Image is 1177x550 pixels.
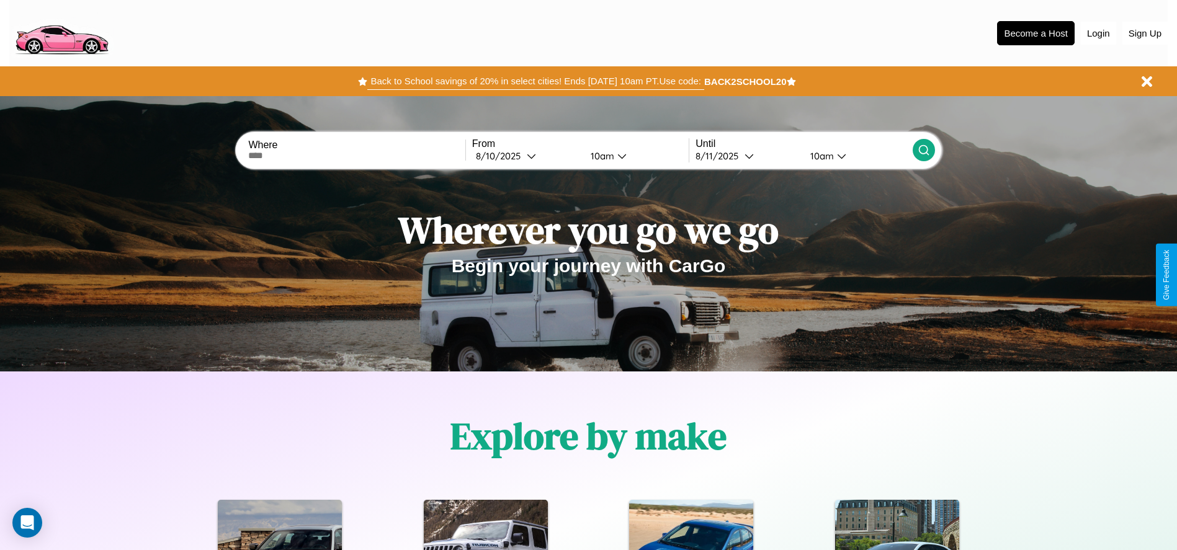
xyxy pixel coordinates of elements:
[1162,250,1171,300] div: Give Feedback
[804,150,837,162] div: 10am
[248,140,465,151] label: Where
[696,138,912,149] label: Until
[704,76,787,87] b: BACK2SCHOOL20
[1081,22,1116,45] button: Login
[581,149,689,162] button: 10am
[1122,22,1168,45] button: Sign Up
[12,508,42,538] div: Open Intercom Messenger
[800,149,913,162] button: 10am
[367,73,704,90] button: Back to School savings of 20% in select cities! Ends [DATE] 10am PT.Use code:
[472,149,581,162] button: 8/10/2025
[997,21,1075,45] button: Become a Host
[450,410,727,461] h1: Explore by make
[696,150,745,162] div: 8 / 11 / 2025
[9,6,114,58] img: logo
[584,150,617,162] div: 10am
[476,150,527,162] div: 8 / 10 / 2025
[472,138,689,149] label: From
